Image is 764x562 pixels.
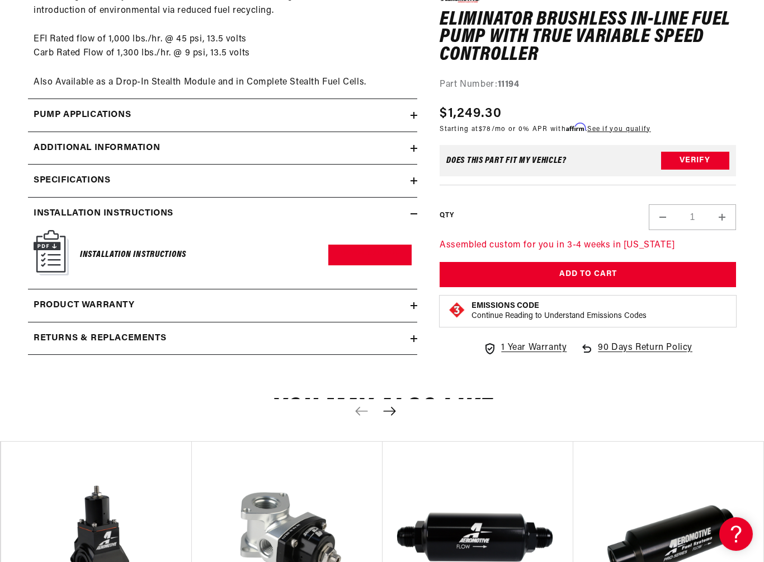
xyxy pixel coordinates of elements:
h6: Installation Instructions [80,247,186,263]
div: Part Number: [440,78,736,92]
button: Previous slide [349,399,374,424]
p: Starting at /mo or 0% APR with . [440,124,650,134]
h1: Eliminator Brushless In-Line Fuel Pump with True Variable Speed Controller [440,11,736,64]
img: Instruction Manual [34,230,69,275]
h2: Specifications [34,174,110,188]
h2: Returns & replacements [34,331,166,346]
div: Does This part fit My vehicle? [446,157,567,166]
p: Assembled custom for you in 3-4 weeks in [US_STATE] [440,239,736,254]
span: $1,249.30 [440,104,502,124]
h2: Pump Applications [34,108,131,123]
summary: Installation Instructions [28,198,417,230]
h2: Product warranty [34,298,135,313]
h2: Additional information [34,141,160,156]
a: See if you qualify - Learn more about Affirm Financing (opens in modal) [587,126,650,133]
img: Emissions code [448,301,466,319]
a: 90 Days Return Policy [580,341,692,367]
p: Continue Reading to Understand Emissions Codes [471,311,647,321]
summary: Product warranty [28,289,417,322]
summary: Additional information [28,132,417,165]
button: Next slide [377,399,402,424]
h2: You may also like [28,397,736,424]
label: QTY [440,211,454,221]
strong: Emissions Code [471,302,539,310]
span: $78 [479,126,492,133]
h2: Installation Instructions [34,207,173,221]
strong: 11194 [498,80,520,89]
summary: Returns & replacements [28,322,417,355]
a: 1 Year Warranty [483,341,567,355]
a: Download PDF [328,245,412,265]
span: 90 Days Return Policy [598,341,692,367]
summary: Specifications [28,165,417,197]
summary: Pump Applications [28,99,417,132]
span: Affirm [566,123,586,132]
button: Emissions CodeContinue Reading to Understand Emissions Codes [471,301,647,321]
button: Verify [661,152,729,170]
button: Add to Cart [440,262,736,287]
span: 1 Year Warranty [501,341,567,355]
